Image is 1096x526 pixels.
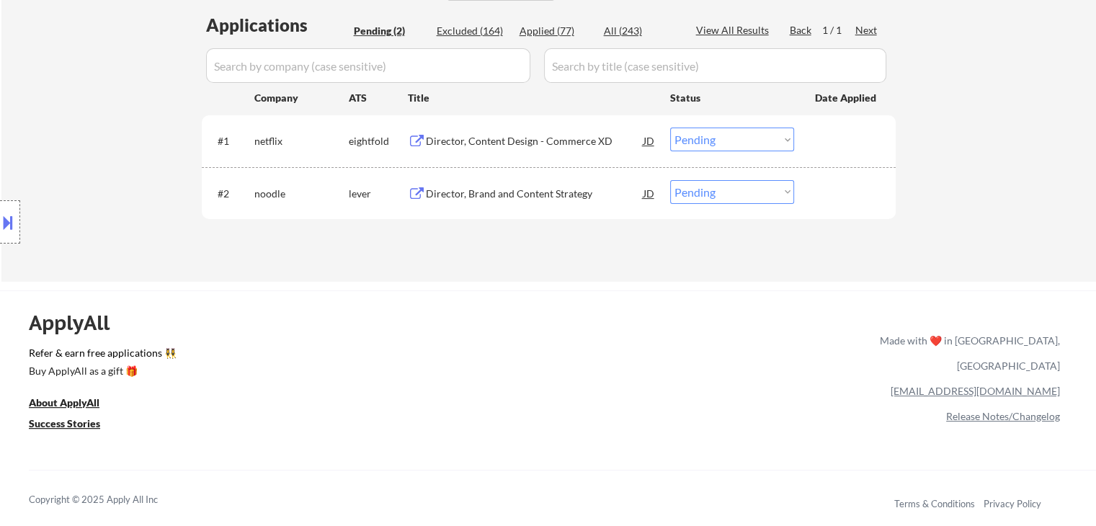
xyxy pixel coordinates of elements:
[874,328,1060,378] div: Made with ❤️ in [GEOGRAPHIC_DATA], [GEOGRAPHIC_DATA]
[822,23,855,37] div: 1 / 1
[946,410,1060,422] a: Release Notes/Changelog
[206,48,530,83] input: Search by company (case sensitive)
[437,24,509,38] div: Excluded (164)
[604,24,676,38] div: All (243)
[984,498,1041,509] a: Privacy Policy
[891,385,1060,397] a: [EMAIL_ADDRESS][DOMAIN_NAME]
[670,84,794,110] div: Status
[408,91,656,105] div: Title
[790,23,813,37] div: Back
[29,366,173,376] div: Buy ApplyAll as a gift 🎁
[354,24,426,38] div: Pending (2)
[894,498,975,509] a: Terms & Conditions
[29,416,120,434] a: Success Stories
[855,23,878,37] div: Next
[29,348,579,363] a: Refer & earn free applications 👯‍♀️
[29,363,173,381] a: Buy ApplyAll as a gift 🎁
[815,91,878,105] div: Date Applied
[254,91,349,105] div: Company
[29,395,120,413] a: About ApplyAll
[520,24,592,38] div: Applied (77)
[426,187,643,201] div: Director, Brand and Content Strategy
[349,134,408,148] div: eightfold
[206,17,349,34] div: Applications
[544,48,886,83] input: Search by title (case sensitive)
[29,417,100,429] u: Success Stories
[426,134,643,148] div: Director, Content Design - Commerce XD
[29,396,99,409] u: About ApplyAll
[254,187,349,201] div: noodle
[349,91,408,105] div: ATS
[642,180,656,206] div: JD
[349,187,408,201] div: lever
[254,134,349,148] div: netflix
[29,493,195,507] div: Copyright © 2025 Apply All Inc
[642,128,656,153] div: JD
[696,23,773,37] div: View All Results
